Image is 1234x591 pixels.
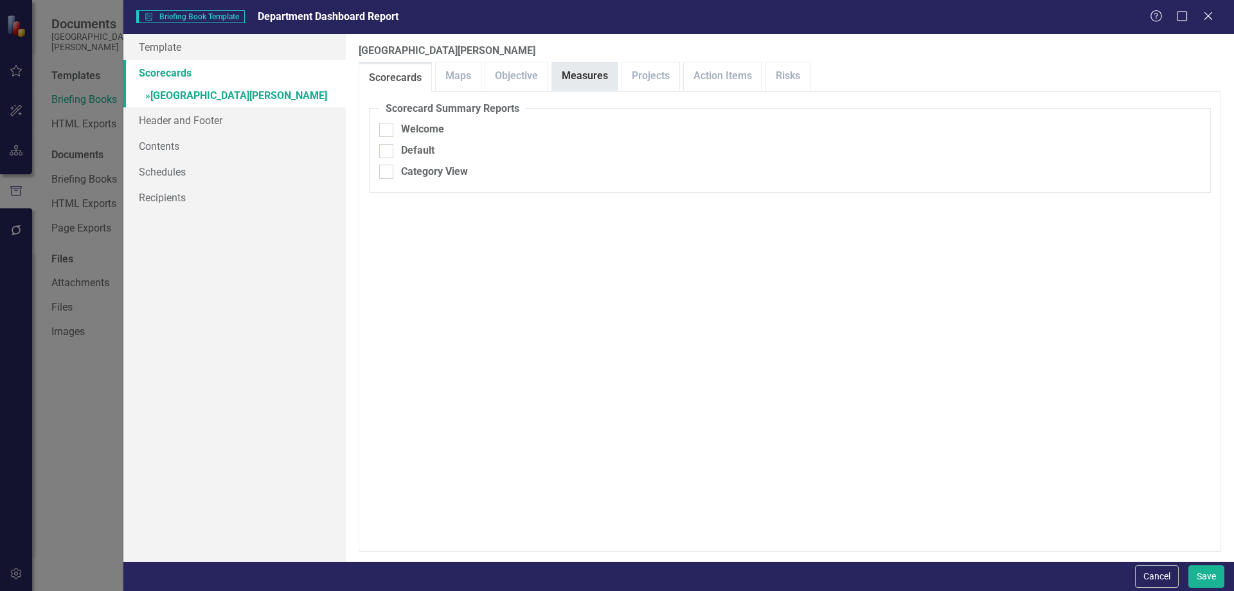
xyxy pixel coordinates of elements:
div: Welcome [401,122,444,137]
a: Recipients [123,185,346,210]
a: Contents [123,133,346,159]
a: Scorecards [359,64,431,92]
span: » [145,89,150,102]
span: Briefing Book Template [136,10,245,23]
a: Projects [622,62,679,90]
a: Scorecards [123,60,346,86]
a: Maps [436,62,481,90]
a: »[GEOGRAPHIC_DATA][PERSON_NAME] [123,86,346,108]
div: Category View [401,165,468,179]
span: Department Dashboard Report [258,10,398,23]
a: Measures [552,62,618,90]
button: Cancel [1135,565,1179,588]
legend: Scorecard Summary Reports [379,102,526,116]
div: Default [401,143,434,158]
a: Template [123,34,346,60]
a: Schedules [123,159,346,185]
label: [GEOGRAPHIC_DATA][PERSON_NAME] [359,44,1221,59]
button: Save [1188,565,1224,588]
a: Action Items [684,62,762,90]
a: Objective [485,62,548,90]
a: Header and Footer [123,107,346,133]
a: Risks [766,62,810,90]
